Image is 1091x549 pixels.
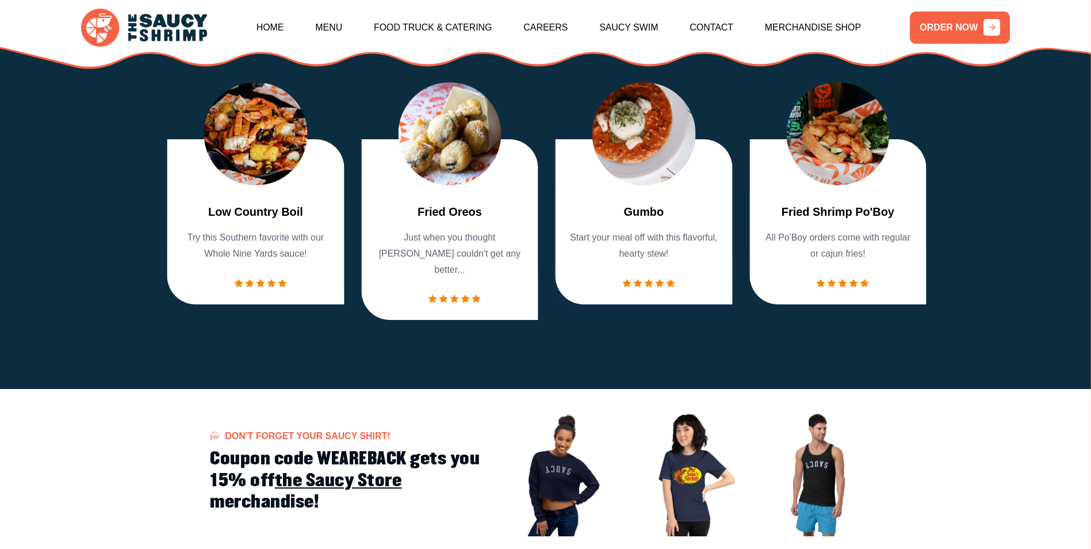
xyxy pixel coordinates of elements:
[626,412,750,536] img: Image 2
[398,82,501,185] img: food Image
[208,204,303,221] a: Low Country Boil
[567,230,721,262] p: Start your meal off with this flavorful, hearty stew!
[757,412,881,536] img: Image 3
[599,3,658,52] a: Saucy Swim
[592,82,695,185] img: food Image
[523,3,568,52] a: Careers
[786,82,889,185] img: food Image
[690,3,733,52] a: Contact
[373,230,527,278] p: Just when you thought [PERSON_NAME] couldn't get any better...
[765,3,861,52] a: Merchandise Shop
[418,204,482,221] a: Fried Oreos
[204,82,307,185] img: food Image
[910,12,1010,44] a: ORDER NOW
[749,82,927,304] div: 5 / 7
[167,82,344,304] div: 2 / 7
[495,412,619,536] img: Image 1
[81,9,207,47] img: logo
[257,3,284,52] a: Home
[556,82,733,304] div: 4 / 7
[275,470,402,491] a: the Saucy Store
[210,448,481,513] h2: Coupon code WEAREBACK gets you 15% off merchandise!
[624,204,664,221] a: Gumbo
[361,82,538,321] div: 3 / 7
[179,230,333,262] p: Try this Southern favorite with our Whole Nine Yards sauce!
[782,204,894,221] a: Fried Shrimp Po'Boy
[374,3,492,52] a: Food Truck & Catering
[761,230,915,262] p: All Po'Boy orders come with regular or cajun fries!
[315,3,342,52] a: Menu
[210,432,390,441] span: Don't forget your Saucy Shirt!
